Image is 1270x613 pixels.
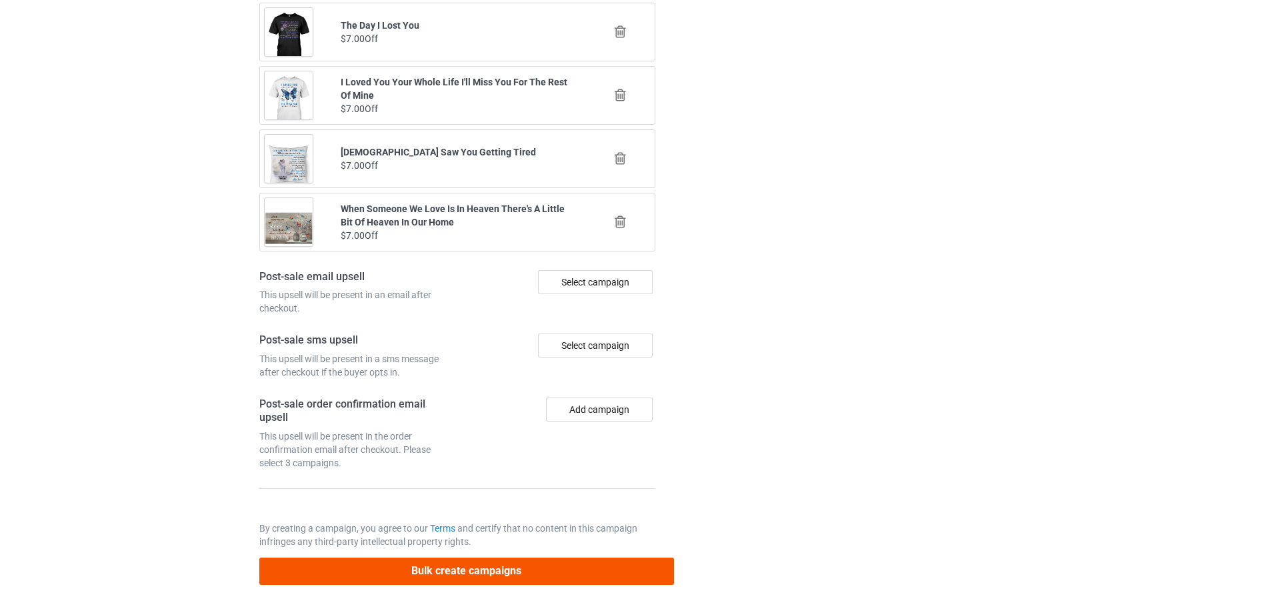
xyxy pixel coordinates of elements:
[341,229,575,242] div: $7.00 Off
[341,102,575,115] div: $7.00 Off
[538,334,653,358] div: Select campaign
[259,334,453,348] h4: Post-sale sms upsell
[259,522,655,548] p: By creating a campaign, you agree to our and certify that no content in this campaign infringes a...
[341,20,419,31] b: The Day I Lost You
[341,159,575,172] div: $7.00 Off
[341,147,536,157] b: [DEMOGRAPHIC_DATA] Saw You Getting Tired
[546,398,653,422] button: Add campaign
[341,77,567,101] b: I Loved You Your Whole Life I'll Miss You For The Rest Of Mine
[430,523,455,534] a: Terms
[259,558,674,585] button: Bulk create campaigns
[259,398,453,425] h4: Post-sale order confirmation email upsell
[341,32,575,45] div: $7.00 Off
[259,430,453,470] div: This upsell will be present in the order confirmation email after checkout. Please select 3 campa...
[538,270,653,294] div: Select campaign
[341,203,565,227] b: When Someone We Love Is In Heaven There's A Little Bit Of Heaven In Our Home
[259,270,453,284] h4: Post-sale email upsell
[259,288,453,315] div: This upsell will be present in an email after checkout.
[259,352,453,379] div: This upsell will be present in a sms message after checkout if the buyer opts in.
